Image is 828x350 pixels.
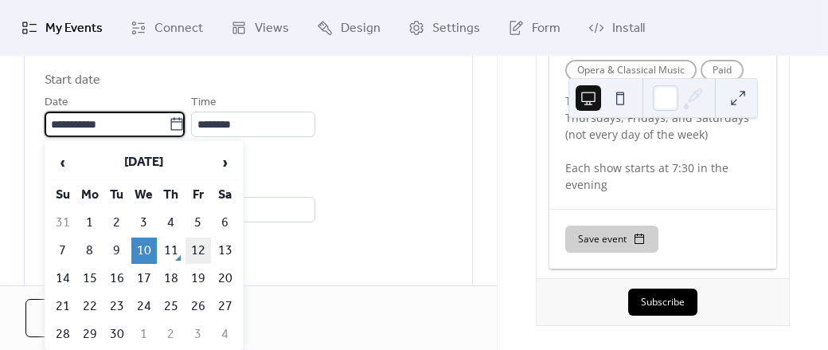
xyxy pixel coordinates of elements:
[45,71,100,90] div: Start date
[213,147,237,179] span: ›
[77,321,103,348] td: 29
[565,226,658,253] button: Save event
[131,238,157,264] td: 10
[186,293,211,320] td: 26
[45,93,68,112] span: Date
[104,321,130,348] td: 30
[131,182,157,208] th: We
[104,265,130,292] td: 16
[191,93,217,112] span: Time
[50,293,76,320] td: 21
[45,42,126,61] span: Date and time
[104,293,130,320] td: 23
[131,293,157,320] td: 24
[213,321,238,348] td: 4
[496,6,572,49] a: Form
[213,210,238,236] td: 6
[213,182,238,208] th: Sa
[432,19,480,38] span: Settings
[186,210,211,236] td: 5
[50,238,76,264] td: 7
[104,238,130,264] td: 9
[154,19,203,38] span: Connect
[50,321,76,348] td: 28
[104,182,130,208] th: Tu
[186,182,211,208] th: Fr
[10,6,115,49] a: My Events
[305,6,393,49] a: Design
[158,293,184,320] td: 25
[77,293,103,320] td: 22
[77,238,103,264] td: 8
[131,321,157,348] td: 1
[213,265,238,292] td: 20
[45,19,103,38] span: My Events
[341,19,381,38] span: Design
[50,210,76,236] td: 31
[77,210,103,236] td: 1
[186,238,211,264] td: 12
[255,19,289,38] span: Views
[186,321,211,348] td: 3
[532,19,560,38] span: Form
[77,265,103,292] td: 15
[213,293,238,320] td: 27
[549,92,776,193] div: The event happens on Mondays, Thursdays, Fridays, and Saturdays (not every day of the week) Each ...
[158,210,184,236] td: 4
[25,299,130,337] button: Cancel
[396,6,492,49] a: Settings
[131,265,157,292] td: 17
[51,147,75,179] span: ‹
[119,6,215,49] a: Connect
[50,265,76,292] td: 14
[158,238,184,264] td: 11
[104,210,130,236] td: 2
[158,321,184,348] td: 2
[50,182,76,208] th: Su
[131,210,157,236] td: 3
[158,265,184,292] td: 18
[77,182,103,208] th: Mo
[158,182,184,208] th: Th
[186,265,211,292] td: 19
[77,146,211,180] th: [DATE]
[612,19,645,38] span: Install
[213,238,238,264] td: 13
[628,289,697,316] button: Subscribe
[219,6,301,49] a: Views
[576,6,657,49] a: Install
